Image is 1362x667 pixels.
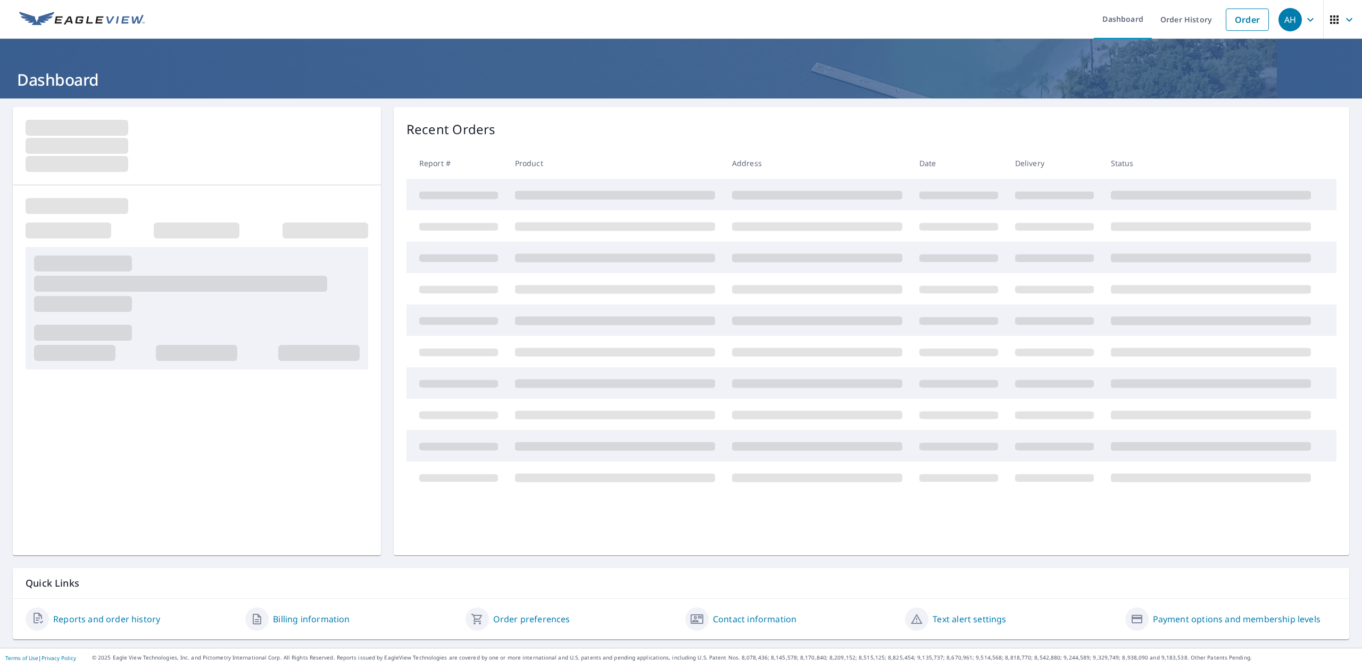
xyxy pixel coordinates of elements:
[53,613,160,625] a: Reports and order history
[1153,613,1321,625] a: Payment options and membership levels
[724,147,911,179] th: Address
[1102,147,1319,179] th: Status
[1278,8,1302,31] div: AH
[406,147,506,179] th: Report #
[5,654,38,662] a: Terms of Use
[493,613,570,625] a: Order preferences
[1226,9,1269,31] a: Order
[506,147,724,179] th: Product
[13,69,1349,90] h1: Dashboard
[1007,147,1102,179] th: Delivery
[406,120,496,139] p: Recent Orders
[933,613,1006,625] a: Text alert settings
[41,654,76,662] a: Privacy Policy
[19,12,145,28] img: EV Logo
[273,613,350,625] a: Billing information
[92,654,1357,662] p: © 2025 Eagle View Technologies, Inc. and Pictometry International Corp. All Rights Reserved. Repo...
[911,147,1007,179] th: Date
[26,577,1336,590] p: Quick Links
[5,655,76,661] p: |
[713,613,796,625] a: Contact information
